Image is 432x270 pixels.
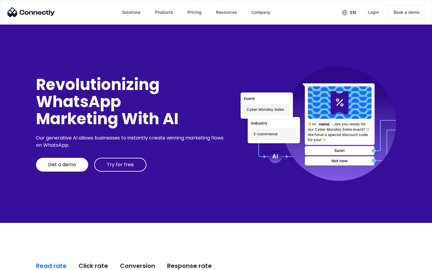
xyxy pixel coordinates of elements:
a: Book a demo [388,5,424,19]
div: Resources [211,5,242,19]
div: Click rate [79,262,108,270]
div: Conversion [120,262,155,270]
aside: Language selected: English [6,259,36,268]
a: Pricing [183,5,206,19]
div: Company [247,5,275,19]
div: Get a demo [48,162,76,168]
div: Solutions [117,5,145,19]
ul: Language list [12,259,36,268]
img: Connectly Logo [7,7,55,17]
div: en [337,8,361,17]
div: Pricing [187,8,202,16]
div: Solutions [122,8,141,16]
div: en [350,8,356,17]
a: Try for free [94,158,146,172]
div: Response rate [167,262,212,270]
div: Resources [216,8,237,16]
a: Login [363,5,384,19]
div: Products [150,5,178,19]
div: Our generative AI allows businesses to instantly create winning marketing flows on WhatsApp. [36,134,226,149]
div: Revolutionizing WhatsApp Marketing With AI [36,76,226,127]
div: Read rate [36,262,67,270]
div: Products [155,8,173,16]
div: Try for free [107,162,134,168]
a: Get a demo [36,158,88,172]
div: Company [251,8,270,16]
div: Login [368,8,379,16]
